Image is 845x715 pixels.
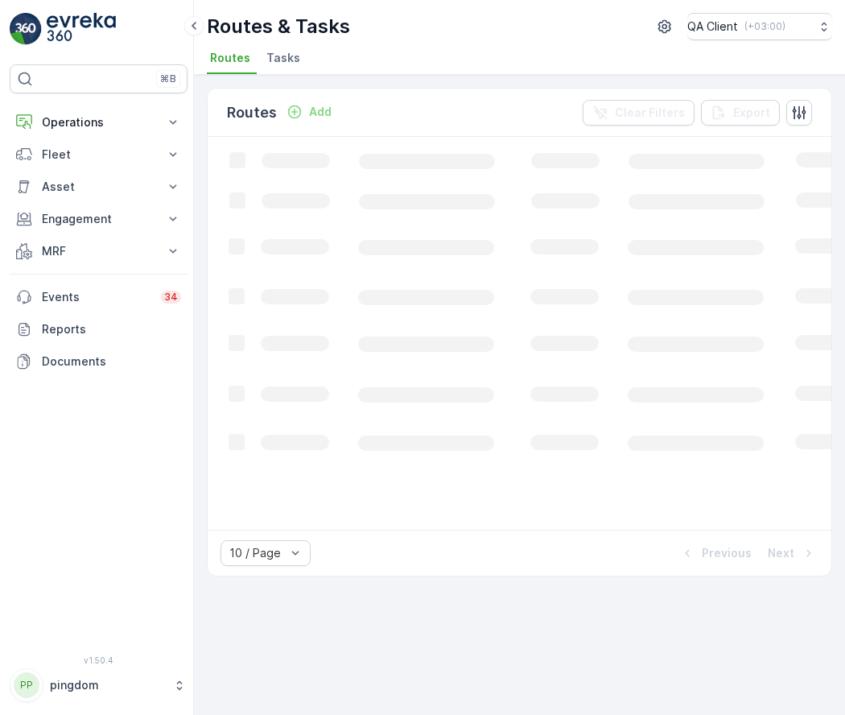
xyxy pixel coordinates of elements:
p: Previous [702,545,752,561]
p: Asset [42,179,155,195]
p: Routes [227,101,277,124]
p: ( +03:00 ) [744,20,785,33]
img: logo [10,13,42,45]
p: 34 [164,291,178,304]
span: Tasks [266,50,300,66]
p: Fleet [42,147,155,163]
p: Export [733,105,770,121]
button: Export [701,100,780,126]
button: Clear Filters [583,100,695,126]
div: PP [14,672,39,698]
button: Engagement [10,203,188,235]
img: logo_light-DOdMpM7g.png [47,13,116,45]
p: ⌘B [160,72,176,85]
a: Events34 [10,281,188,313]
p: MRF [42,243,155,259]
button: Operations [10,106,188,138]
button: Previous [678,543,753,563]
button: QA Client(+03:00) [687,13,832,40]
p: Reports [42,321,181,337]
p: Events [42,289,151,305]
p: pingdom [50,677,165,693]
button: Add [280,102,338,122]
span: Routes [210,50,250,66]
p: Engagement [42,211,155,227]
p: Documents [42,353,181,370]
p: QA Client [687,19,738,35]
button: MRF [10,235,188,267]
span: v 1.50.4 [10,655,188,665]
button: Fleet [10,138,188,171]
button: Asset [10,171,188,203]
button: Next [766,543,818,563]
button: PPpingdom [10,668,188,702]
a: Reports [10,313,188,345]
p: Routes & Tasks [207,14,350,39]
p: Add [309,104,332,120]
a: Documents [10,345,188,378]
p: Operations [42,114,155,130]
p: Next [768,545,794,561]
p: Clear Filters [615,105,685,121]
